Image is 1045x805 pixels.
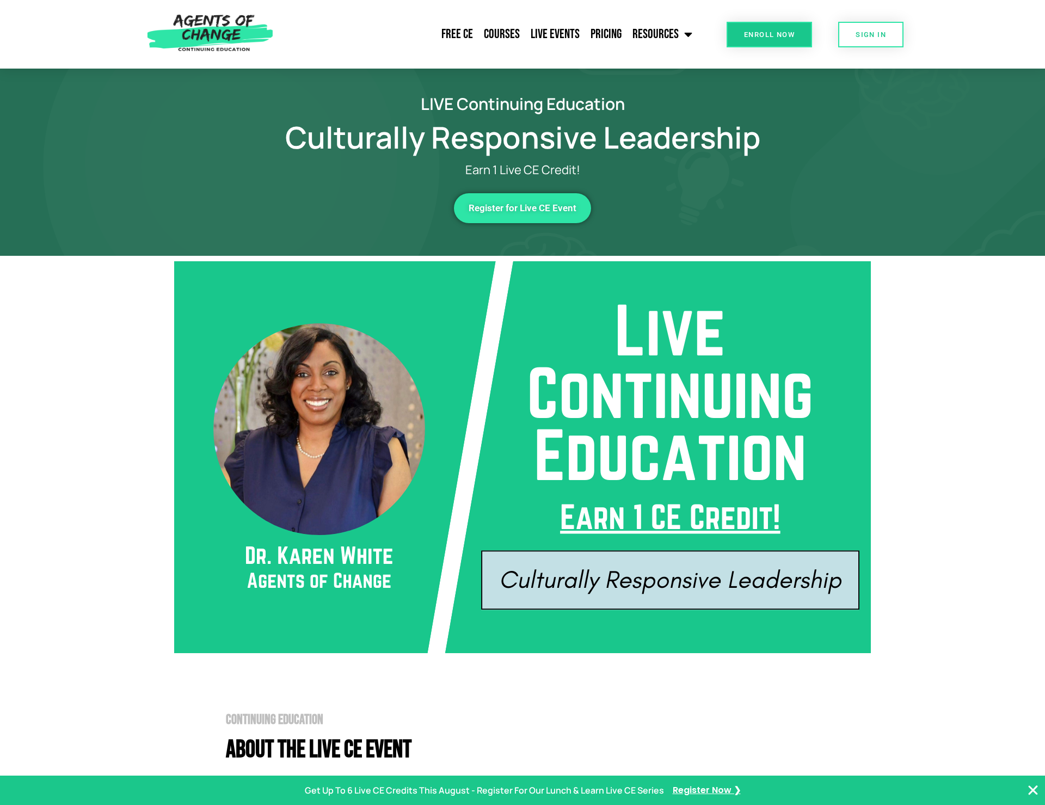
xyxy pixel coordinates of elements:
nav: Menu [279,21,698,48]
button: Close Banner [1026,784,1040,797]
a: Courses [478,21,525,48]
a: Live Events [525,21,585,48]
a: Register Now ❯ [673,783,741,798]
span: SIGN IN [856,31,886,38]
a: Register for Live CE Event [454,193,591,223]
a: Free CE [436,21,478,48]
h2: LIVE Continuing Education [212,96,833,112]
a: Enroll Now [727,22,812,47]
p: Get Up To 6 Live CE Credits This August - Register For Our Lunch & Learn Live CE Series [305,783,664,798]
a: Resources [627,21,698,48]
p: Earn 1 Live CE Credit! [256,163,789,177]
h4: About The Live CE Event [226,738,833,762]
span: Register for Live CE Event [469,204,576,213]
a: Pricing [585,21,627,48]
h2: Continuing Education [226,713,833,727]
h1: Culturally Responsive Leadership [212,122,833,152]
strong: Date and Time: [226,774,306,788]
a: SIGN IN [838,22,903,47]
span: [DATE] 12pm – 1pm EST [306,774,427,788]
span: Enroll Now [744,31,795,38]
